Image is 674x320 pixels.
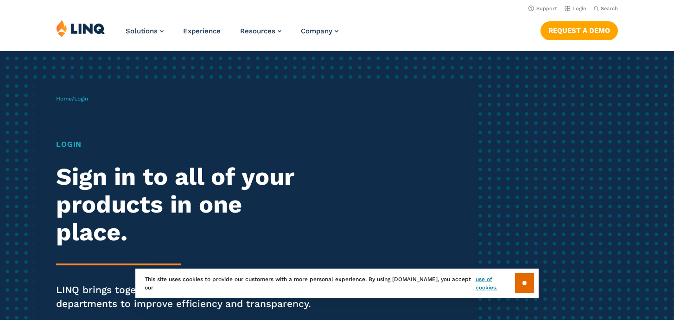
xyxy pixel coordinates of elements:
a: Support [528,6,557,12]
span: Company [301,27,332,35]
a: Experience [183,27,221,35]
nav: Button Navigation [540,19,618,40]
span: Login [74,95,88,102]
span: Resources [240,27,275,35]
button: Open Search Bar [594,5,618,12]
h1: Login [56,139,316,150]
a: use of cookies. [476,275,515,292]
img: LINQ | K‑12 Software [56,19,105,37]
a: Company [301,27,338,35]
nav: Primary Navigation [126,19,338,50]
a: Request a Demo [540,21,618,40]
span: / [56,95,88,102]
span: Search [601,6,618,12]
a: Resources [240,27,281,35]
h2: Sign in to all of your products in one place. [56,163,316,246]
a: Home [56,95,72,102]
a: Login [565,6,586,12]
a: Solutions [126,27,164,35]
div: This site uses cookies to provide our customers with a more personal experience. By using [DOMAIN... [135,269,539,298]
span: Solutions [126,27,158,35]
